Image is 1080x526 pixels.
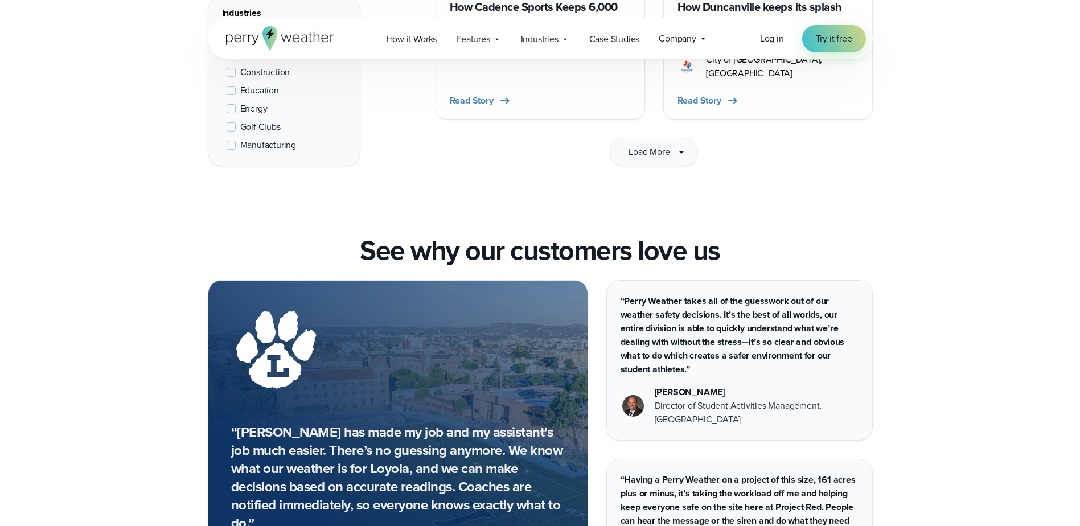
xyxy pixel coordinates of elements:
[677,94,721,108] span: Read Story
[580,27,650,51] a: Case Studies
[456,32,490,46] span: Features
[629,145,670,159] span: Load More
[706,53,858,80] span: City of [GEOGRAPHIC_DATA], [GEOGRAPHIC_DATA]
[802,25,866,52] a: Try it free
[521,32,559,46] span: Industries
[816,32,852,46] span: Try it free
[387,32,437,46] span: How it Works
[222,6,346,20] div: Industries
[659,32,696,46] span: Company
[240,84,279,97] span: Education
[655,399,859,426] div: Director of Student Activities Management, [GEOGRAPHIC_DATA]
[240,138,296,152] span: Manufacturing
[760,32,784,46] a: Log in
[231,303,322,394] img: White Loyola High School Logo
[450,94,494,108] span: Read Story
[360,235,720,266] h2: See why our customers love us
[677,94,740,108] button: Read Story
[655,385,859,399] div: [PERSON_NAME]
[677,60,697,73] img: City of Duncanville Logo
[377,27,447,51] a: How it Works
[450,94,512,108] button: Read Story
[240,120,281,134] span: Golf Clubs
[621,294,859,376] p: “Perry Weather takes all of the guesswork out of our weather safety decisions. It’s the best of a...
[589,32,640,46] span: Case Studies
[240,65,290,79] span: Construction
[760,32,784,45] span: Log in
[610,138,697,166] button: Load More
[240,102,268,116] span: Energy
